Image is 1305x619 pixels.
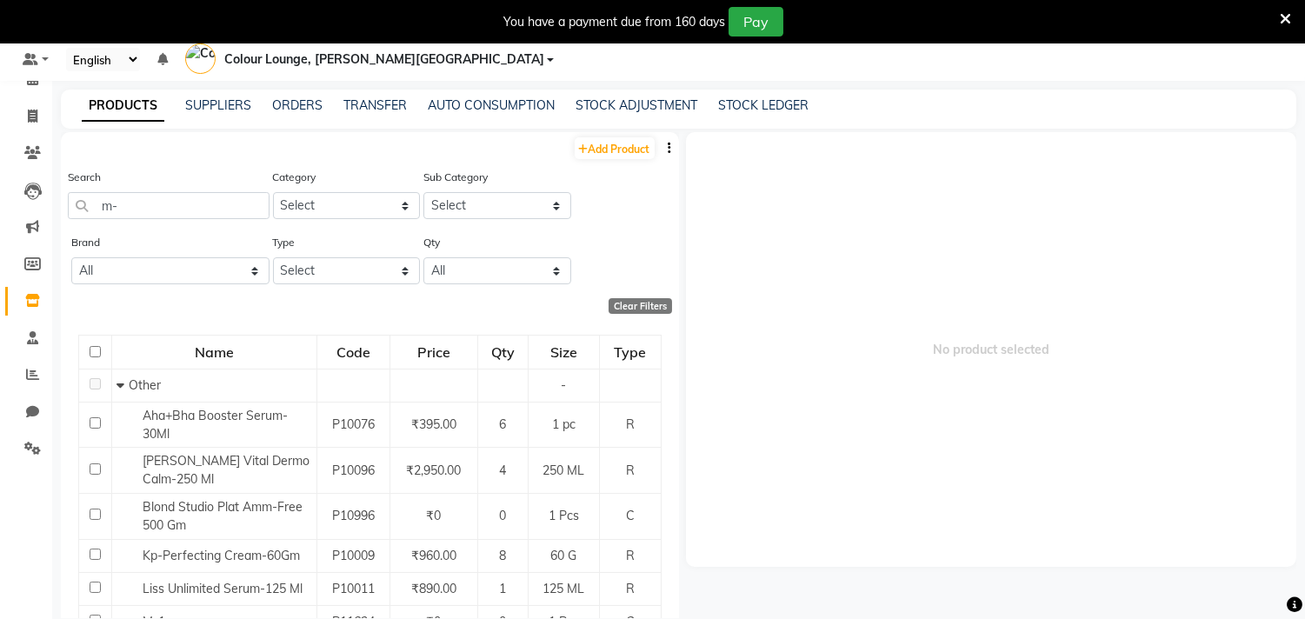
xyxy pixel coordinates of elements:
[143,408,288,442] span: Aha+Bha Booster Serum-30Ml
[332,581,375,596] span: P10011
[499,463,506,478] span: 4
[686,132,1297,567] span: No product selected
[729,7,783,37] button: Pay
[406,463,461,478] span: ₹2,950.00
[129,377,161,393] span: Other
[332,416,375,432] span: P10076
[143,581,303,596] span: Liss Unlimited Serum-125 Ml
[332,463,375,478] span: P10096
[411,416,456,432] span: ₹395.00
[428,97,555,113] a: AUTO CONSUMPTION
[550,548,576,563] span: 60 G
[718,97,809,113] a: STOCK LEDGER
[561,377,566,393] span: -
[272,97,323,113] a: ORDERS
[411,548,456,563] span: ₹960.00
[273,235,296,250] label: Type
[626,463,635,478] span: R
[68,170,101,185] label: Search
[143,548,300,563] span: Kp-Perfecting Cream-60Gm
[549,508,579,523] span: 1 Pcs
[543,463,584,478] span: 250 ML
[82,90,164,122] a: PRODUCTS
[117,377,129,393] span: Collapse Row
[552,416,576,432] span: 1 pc
[143,499,303,533] span: Blond Studio Plat Amm-Free 500 Gm
[332,508,375,523] span: P10996
[609,298,672,314] div: Clear Filters
[143,453,310,487] span: [PERSON_NAME] Vital Dermo Calm-250 Ml
[575,137,655,159] a: Add Product
[529,336,598,368] div: Size
[499,548,506,563] span: 8
[626,508,635,523] span: C
[626,416,635,432] span: R
[68,192,270,219] input: Search by product name or code
[71,235,100,250] label: Brand
[113,336,316,368] div: Name
[601,336,660,368] div: Type
[318,336,388,368] div: Code
[543,581,584,596] span: 125 ML
[343,97,407,113] a: TRANSFER
[503,13,725,31] div: You have a payment due from 160 days
[479,336,527,368] div: Qty
[626,548,635,563] span: R
[499,508,506,523] span: 0
[626,581,635,596] span: R
[423,235,440,250] label: Qty
[224,50,544,69] span: Colour Lounge, [PERSON_NAME][GEOGRAPHIC_DATA]
[185,43,216,74] img: Colour Lounge, Lawrence Road
[426,508,441,523] span: ₹0
[411,581,456,596] span: ₹890.00
[332,548,375,563] span: P10009
[423,170,488,185] label: Sub Category
[273,170,316,185] label: Category
[185,97,251,113] a: SUPPLIERS
[576,97,697,113] a: STOCK ADJUSTMENT
[391,336,476,368] div: Price
[499,581,506,596] span: 1
[499,416,506,432] span: 6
